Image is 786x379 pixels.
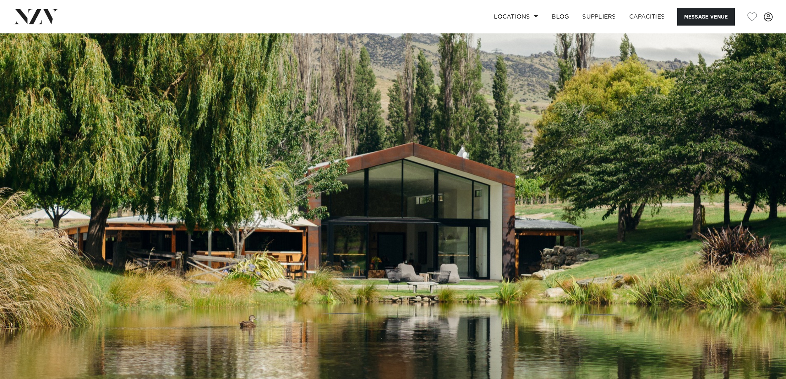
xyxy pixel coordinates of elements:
button: Message Venue [677,8,735,26]
a: BLOG [545,8,576,26]
a: SUPPLIERS [576,8,622,26]
a: Locations [487,8,545,26]
img: nzv-logo.png [13,9,58,24]
a: Capacities [623,8,672,26]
